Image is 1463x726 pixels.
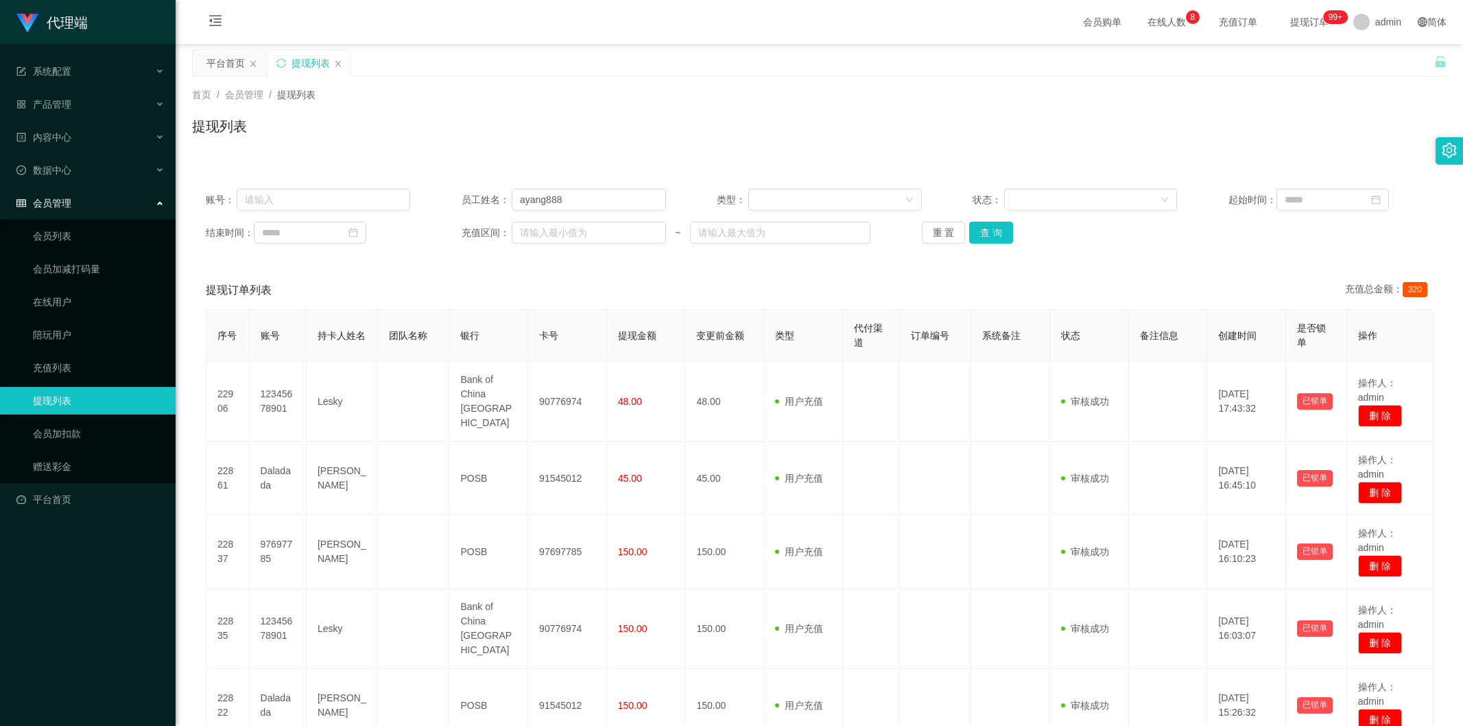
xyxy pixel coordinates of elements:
span: 结束时间： [206,226,254,240]
a: 在线用户 [33,288,165,316]
span: 操作人：admin [1358,681,1396,707]
span: 150.00 [618,623,647,634]
span: 用户充值 [775,546,823,557]
span: 订单编号 [911,330,949,341]
span: 用户充值 [775,700,823,711]
span: 在线人数 [1141,17,1193,27]
td: Lesky [307,589,378,669]
i: 图标: close [334,60,342,68]
a: 代理端 [16,16,88,27]
span: / [217,89,219,100]
td: 150.00 [685,589,764,669]
img: logo.9652507e.png [16,14,38,33]
td: 45.00 [685,442,764,515]
button: 已锁单 [1297,470,1333,487]
span: 审核成功 [1061,396,1109,407]
sup: 8 [1186,10,1200,24]
div: 充值总金额： [1345,282,1433,298]
span: 提现订单 [1283,17,1335,27]
i: 图标: profile [16,132,26,142]
span: 类型： [717,193,748,207]
span: 320 [1403,282,1427,297]
td: [PERSON_NAME] [307,442,378,515]
span: 45.00 [618,473,642,484]
span: 审核成功 [1061,546,1109,557]
span: 账号 [261,330,280,341]
span: 审核成功 [1061,700,1109,711]
i: 图标: form [16,67,26,76]
span: 操作人：admin [1358,454,1396,480]
span: 数据中心 [16,165,71,176]
td: [DATE] 16:03:07 [1207,589,1286,669]
button: 查 询 [969,222,1013,244]
td: Bank of China [GEOGRAPHIC_DATA] [449,362,528,442]
h1: 代理端 [47,1,88,45]
span: 操作人：admin [1358,377,1396,403]
input: 请输入 [237,189,410,211]
div: 提现列表 [292,50,330,76]
span: 状态： [973,193,1004,207]
a: 陪玩用户 [33,321,165,349]
span: 代付渠道 [854,323,883,348]
span: 用户充值 [775,473,823,484]
span: 150.00 [618,700,647,711]
span: 充值订单 [1212,17,1264,27]
span: 系统备注 [982,330,1021,341]
td: 12345678901 [250,362,307,442]
i: 图标: setting [1442,143,1457,158]
a: 会员加减打码量 [33,255,165,283]
a: 会员加扣款 [33,420,165,447]
button: 已锁单 [1297,697,1333,714]
span: 状态 [1061,330,1080,341]
td: 97697785 [528,515,607,589]
sup: 1185 [1323,10,1348,24]
td: 90776974 [528,589,607,669]
div: 平台首页 [206,50,245,76]
button: 删 除 [1358,632,1402,654]
td: 22837 [206,515,250,589]
td: [DATE] 17:43:32 [1207,362,1286,442]
span: ~ [666,226,690,240]
i: 图标: down [1161,196,1169,205]
td: [DATE] 16:45:10 [1207,442,1286,515]
span: 产品管理 [16,99,71,110]
button: 已锁单 [1297,620,1333,637]
td: [DATE] 16:10:23 [1207,515,1286,589]
span: 用户充值 [775,396,823,407]
span: 是否锁单 [1297,323,1326,348]
span: 首页 [192,89,211,100]
span: 持卡人姓名 [318,330,366,341]
td: POSB [449,515,528,589]
input: 请输入 [512,189,666,211]
span: 卡号 [539,330,558,341]
td: [PERSON_NAME] [307,515,378,589]
i: 图标: unlock [1434,56,1447,68]
span: 48.00 [618,396,642,407]
td: POSB [449,442,528,515]
i: 图标: check-circle-o [16,165,26,175]
td: 97697785 [250,515,307,589]
i: 图标: calendar [1371,195,1381,204]
button: 已锁单 [1297,393,1333,410]
span: 备注信息 [1140,330,1178,341]
i: 图标: menu-fold [192,1,239,45]
span: 员工姓名： [462,193,512,207]
span: 提现金额 [618,330,656,341]
td: 22861 [206,442,250,515]
span: 操作人：admin [1358,528,1396,553]
i: 图标: sync [276,58,286,68]
span: 用户充值 [775,623,823,634]
a: 赠送彩金 [33,453,165,480]
h1: 提现列表 [192,116,247,137]
a: 会员列表 [33,222,165,250]
td: 150.00 [685,515,764,589]
span: 起始时间： [1228,193,1276,207]
td: 12345678901 [250,589,307,669]
i: 图标: table [16,198,26,208]
span: 变更前金额 [696,330,744,341]
i: 图标: global [1418,17,1427,27]
a: 提现列表 [33,387,165,414]
span: 系统配置 [16,66,71,77]
i: 图标: appstore-o [16,99,26,109]
td: 22835 [206,589,250,669]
